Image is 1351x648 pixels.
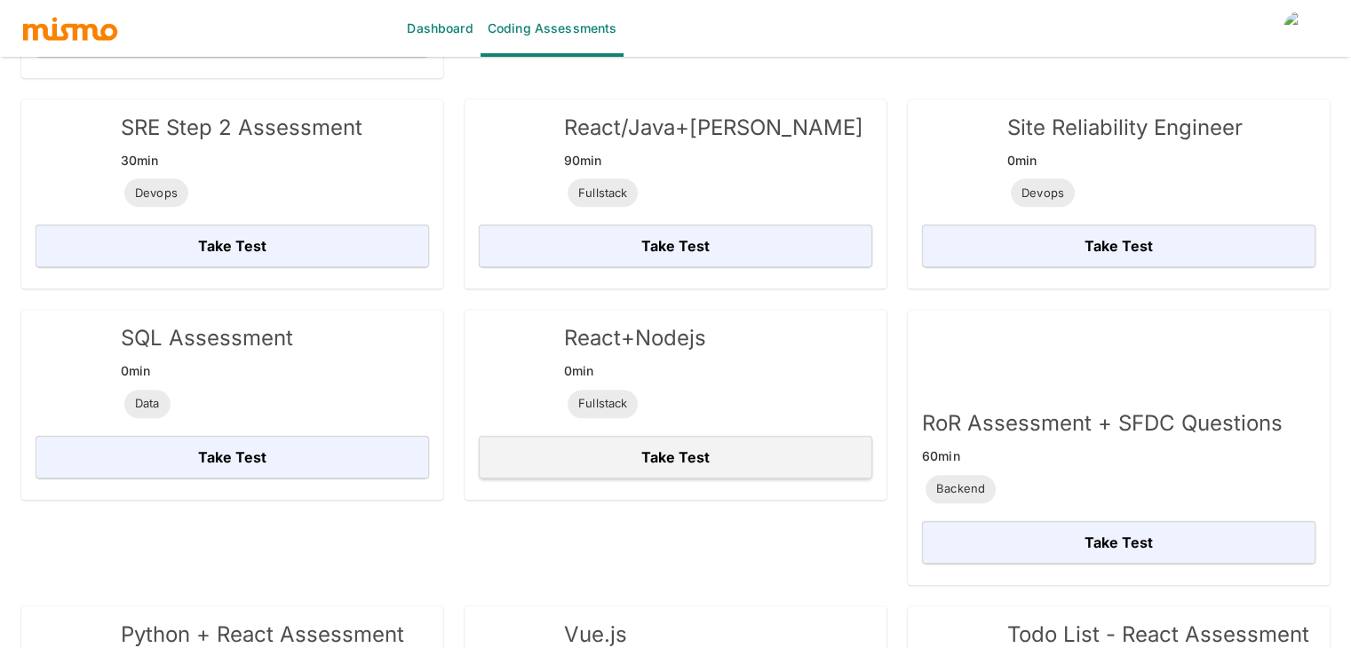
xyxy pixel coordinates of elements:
[564,324,706,352] h5: React+Nodejs
[121,360,293,382] h6: 0 min
[926,480,996,498] span: Backend
[36,436,429,478] button: Take Test
[121,150,362,171] h6: 30 min
[121,114,362,142] h5: SRE Step 2 Assessment
[124,395,171,413] span: Data
[564,114,863,142] h5: React/Java+[PERSON_NAME]
[1007,114,1243,142] h5: Site Reliability Engineer
[564,360,706,382] h6: 0 min
[1007,150,1243,171] h6: 0 min
[21,15,119,42] img: logo
[124,185,188,202] span: Devops
[568,185,638,202] span: Fullstack
[479,436,872,478] button: Take Test
[922,521,1315,564] button: Take Test
[922,446,1283,467] h6: 60 min
[922,409,1283,438] h5: RoR Assessment + SFDC Questions
[564,150,863,171] h6: 90 min
[922,225,1315,267] button: Take Test
[1283,11,1319,46] img: Pedro Duarte
[121,324,293,352] h5: SQL Assessment
[479,225,872,267] button: Take Test
[36,225,429,267] button: Take Test
[568,395,638,413] span: Fullstack
[1011,185,1075,202] span: Devops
